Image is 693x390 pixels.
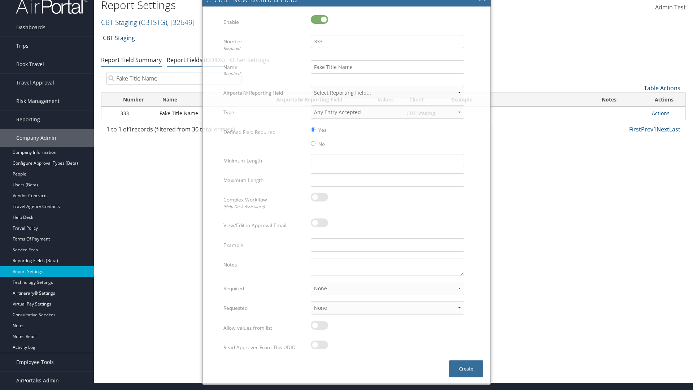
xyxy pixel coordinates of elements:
[167,17,195,27] span: , [ 32649 ]
[16,37,29,55] span: Trips
[223,105,305,119] label: Type
[101,17,195,27] a: CBT Staging
[629,125,641,133] a: First
[223,45,305,52] div: Required
[445,93,595,107] th: Example
[223,86,305,100] label: Airportal® Reporting Field
[655,3,686,11] span: Admin Test
[223,218,305,232] label: View/Edit in Approval Email
[648,93,685,107] th: Actions
[223,258,305,272] label: Notes
[223,173,305,187] label: Maximum Length
[449,360,483,377] button: Create
[223,301,305,315] label: Requested
[101,56,162,64] a: Report Field Summary
[106,125,242,137] div: 1 to 1 of records (filtered from 30 total entries)
[16,372,59,390] span: AirPortal® Admin
[644,84,680,92] a: Table Actions
[223,282,305,295] label: Required
[318,126,326,134] label: Yes
[223,125,305,139] label: Defined Field Required
[117,93,156,107] th: Number
[657,125,669,133] a: Next
[669,125,680,133] a: Last
[16,110,40,129] span: Reporting
[223,204,305,210] div: (Help Desk Assistance)
[652,110,670,117] a: Actions
[16,353,54,371] span: Employee Tools
[16,74,54,92] span: Travel Approval
[595,93,648,107] th: Notes
[128,125,132,133] span: 1
[223,321,305,335] label: Allow values from list
[318,140,325,148] label: No
[16,129,56,147] span: Company Admin
[106,72,242,85] input: Search
[16,92,60,110] span: Risk Management
[101,93,117,107] th: : activate to sort column descending
[653,125,657,133] a: 1
[16,18,45,36] span: Dashboards
[223,154,305,168] label: Minimum Length
[139,17,167,27] span: ( CBTSTG )
[223,35,305,55] label: Number
[103,31,135,45] a: CBT Staging
[223,71,305,77] div: Required
[156,107,270,120] td: Fake Title Name
[223,60,305,80] label: Name
[223,15,305,29] label: Enable
[156,93,270,107] th: Name
[16,55,44,73] span: Book Travel
[117,107,156,120] td: 333
[641,125,653,133] a: Prev
[223,193,305,213] label: Complex Workflow
[223,238,305,252] label: Example
[167,56,225,64] a: Report Fields (UDIDs)
[223,341,305,354] label: Read Approver From This UDID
